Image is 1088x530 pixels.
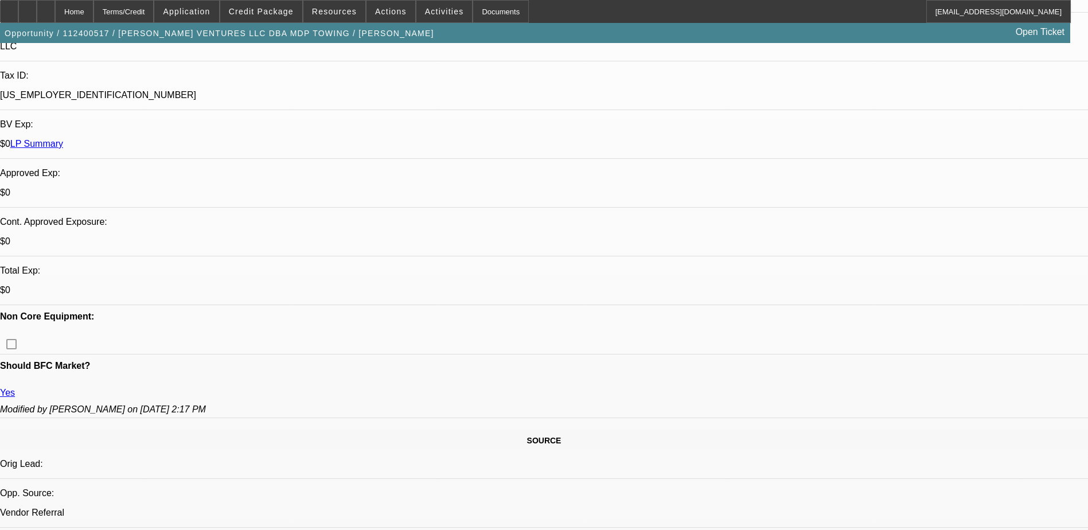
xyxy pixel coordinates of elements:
[375,7,407,16] span: Actions
[229,7,294,16] span: Credit Package
[527,436,561,445] span: SOURCE
[366,1,415,22] button: Actions
[5,29,434,38] span: Opportunity / 112400517 / [PERSON_NAME] VENTURES LLC DBA MDP TOWING / [PERSON_NAME]
[312,7,357,16] span: Resources
[220,1,302,22] button: Credit Package
[10,139,63,149] a: LP Summary
[425,7,464,16] span: Activities
[303,1,365,22] button: Resources
[416,1,473,22] button: Activities
[1011,22,1069,42] a: Open Ticket
[163,7,210,16] span: Application
[154,1,219,22] button: Application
